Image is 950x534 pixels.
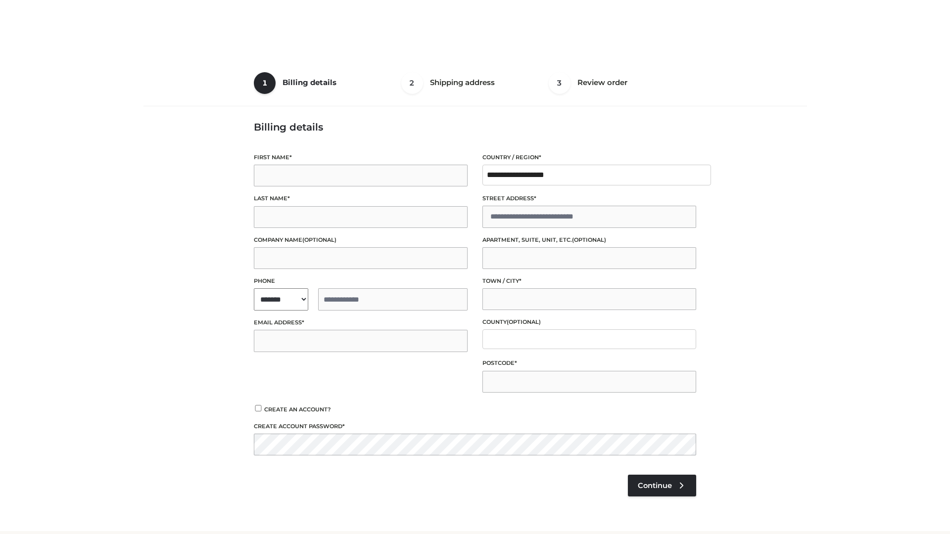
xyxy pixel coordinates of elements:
label: First name [254,153,468,162]
label: Town / City [482,276,696,286]
input: Create an account? [254,405,263,411]
h3: Billing details [254,121,696,133]
span: (optional) [572,236,606,243]
label: Email address [254,318,468,327]
label: Apartment, suite, unit, etc. [482,235,696,245]
a: Continue [628,475,696,496]
span: Create an account? [264,406,331,413]
span: 2 [401,72,423,94]
span: Continue [638,481,672,490]
label: Create account password [254,422,696,431]
span: (optional) [302,236,336,243]
label: Company name [254,235,468,245]
label: Postcode [482,358,696,368]
span: Review order [577,78,627,87]
label: County [482,317,696,327]
span: (optional) [507,318,541,325]
span: Billing details [283,78,336,87]
label: Phone [254,276,468,286]
label: Street address [482,194,696,203]
label: Last name [254,194,468,203]
label: Country / Region [482,153,696,162]
span: Shipping address [430,78,495,87]
span: 1 [254,72,276,94]
span: 3 [549,72,570,94]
